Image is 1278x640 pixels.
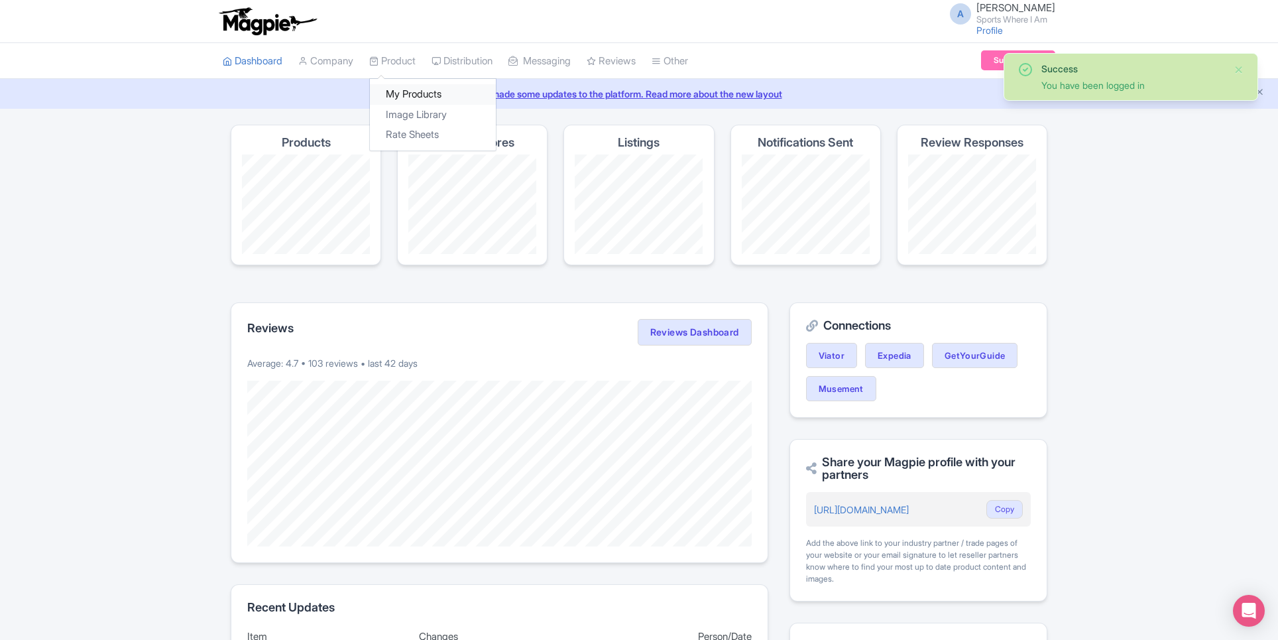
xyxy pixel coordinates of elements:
[814,504,909,515] a: [URL][DOMAIN_NAME]
[1255,86,1265,101] button: Close announcement
[865,343,924,368] a: Expedia
[618,136,660,149] h4: Listings
[976,25,1003,36] a: Profile
[652,43,688,80] a: Other
[508,43,571,80] a: Messaging
[976,15,1055,24] small: Sports Where I Am
[247,322,294,335] h2: Reviews
[806,456,1031,482] h2: Share your Magpie profile with your partners
[932,343,1018,368] a: GetYourGuide
[369,43,416,80] a: Product
[986,500,1023,519] button: Copy
[638,319,752,346] a: Reviews Dashboard
[950,3,971,25] span: A
[247,601,752,614] h2: Recent Updates
[370,125,496,145] a: Rate Sheets
[216,7,319,36] img: logo-ab69f6fb50320c5b225c76a69d11143b.png
[1041,78,1223,92] div: You have been logged in
[370,84,496,105] a: My Products
[976,1,1055,14] span: [PERSON_NAME]
[981,50,1055,70] a: Subscription
[1234,62,1244,78] button: Close
[8,87,1270,101] a: We made some updates to the platform. Read more about the new layout
[942,3,1055,24] a: A [PERSON_NAME] Sports Where I Am
[587,43,636,80] a: Reviews
[282,136,331,149] h4: Products
[758,136,853,149] h4: Notifications Sent
[1041,62,1223,76] div: Success
[298,43,353,80] a: Company
[432,43,493,80] a: Distribution
[370,105,496,125] a: Image Library
[806,319,1031,332] h2: Connections
[247,356,752,370] p: Average: 4.7 • 103 reviews • last 42 days
[1233,595,1265,627] div: Open Intercom Messenger
[223,43,282,80] a: Dashboard
[806,376,876,401] a: Musement
[921,136,1023,149] h4: Review Responses
[806,537,1031,585] div: Add the above link to your industry partner / trade pages of your website or your email signature...
[806,343,857,368] a: Viator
